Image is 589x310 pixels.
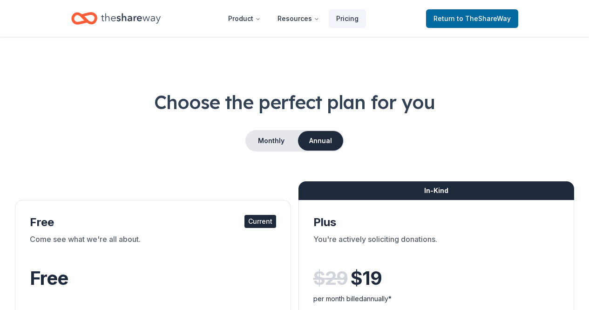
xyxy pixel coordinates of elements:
[30,234,276,260] div: Come see what we're all about.
[329,9,366,28] a: Pricing
[298,131,343,151] button: Annual
[71,7,161,29] a: Home
[433,13,511,24] span: Return
[221,7,366,29] nav: Main
[457,14,511,22] span: to TheShareWay
[244,215,276,228] div: Current
[313,215,560,230] div: Plus
[221,9,268,28] button: Product
[426,9,518,28] a: Returnto TheShareWay
[246,131,296,151] button: Monthly
[30,215,276,230] div: Free
[270,9,327,28] button: Resources
[351,265,382,291] span: $ 19
[313,293,560,304] div: per month billed annually*
[15,89,574,115] h1: Choose the perfect plan for you
[298,181,575,200] div: In-Kind
[30,267,68,289] span: Free
[313,234,560,260] div: You're actively soliciting donations.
